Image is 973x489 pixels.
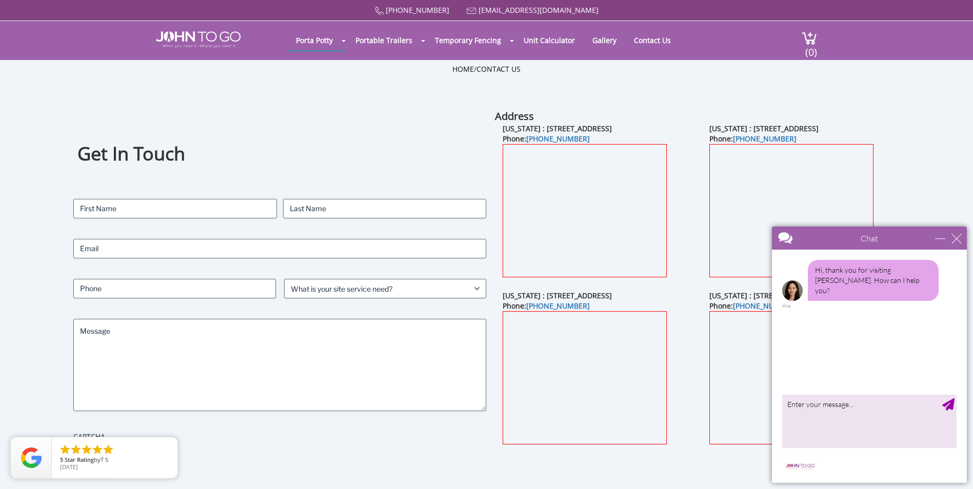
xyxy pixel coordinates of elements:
li:  [102,443,114,456]
b: [US_STATE] : [STREET_ADDRESS] [503,124,612,133]
li:  [70,443,82,456]
a: Contact Us [626,30,679,50]
a: [PHONE_NUMBER] [526,134,590,144]
b: Phone: [709,134,797,144]
li:  [91,443,104,456]
b: [US_STATE] : [STREET_ADDRESS] [503,291,612,300]
input: Last Name [283,199,487,218]
a: [PHONE_NUMBER] [386,5,449,15]
h1: Get In Touch [77,141,482,167]
a: [PHONE_NUMBER] [733,301,797,311]
span: (0) [805,37,817,59]
ul: / [452,64,521,74]
img: cart a [802,31,817,45]
iframe: Live Chat Box [766,220,973,489]
b: [US_STATE] : [STREET_ADDRESS][US_STATE] [709,291,857,300]
a: Temporary Fencing [427,30,509,50]
b: [US_STATE] : [STREET_ADDRESS] [709,124,819,133]
a: Contact Us [476,64,521,74]
span: [DATE] [60,463,78,471]
span: T S [101,456,108,463]
li:  [59,443,71,456]
a: [PHONE_NUMBER] [733,134,797,144]
a: Home [452,64,474,74]
span: Star Rating [65,456,94,463]
img: Review Rating [21,447,42,468]
span: by [60,457,169,464]
b: Phone: [503,301,590,311]
a: [EMAIL_ADDRESS][DOMAIN_NAME] [479,5,599,15]
img: Call [375,7,384,15]
li:  [81,443,93,456]
a: Porta Potty [288,30,341,50]
input: Phone [73,279,276,298]
a: Portable Trailers [348,30,420,50]
img: JOHN to go [156,31,241,48]
a: [PHONE_NUMBER] [526,301,590,311]
input: Email [73,239,486,258]
label: CAPTCHA [73,432,486,442]
img: Mail [467,8,476,14]
input: First Name [73,199,277,218]
a: Gallery [585,30,624,50]
b: Phone: [503,134,590,144]
b: Address [495,109,534,123]
span: 5 [60,456,63,463]
b: Phone: [709,301,797,311]
a: Unit Calculator [516,30,583,50]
